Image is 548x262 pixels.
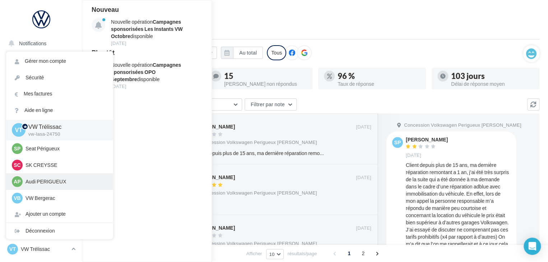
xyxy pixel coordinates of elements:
[200,240,317,247] span: Concession Volkswagen Perigueux [PERSON_NAME]
[25,178,105,185] p: Audi PERIGUEUX
[25,195,105,202] p: VW Bergerac
[193,174,235,181] div: [PERSON_NAME]
[6,53,113,69] a: Gérer mon compte
[4,126,78,141] a: Contacts
[356,225,371,231] span: [DATE]
[6,102,113,118] a: Aide en ligne
[91,11,539,22] div: Boîte de réception
[356,174,371,181] span: [DATE]
[4,179,78,200] a: PLV et print personnalisable
[4,108,78,123] a: Campagnes
[6,223,113,239] div: Déconnexion
[245,98,297,111] button: Filtrer par note
[266,249,284,259] button: 10
[269,251,275,257] span: 10
[25,162,105,169] p: SK CREYSSE
[14,195,20,202] span: VB
[6,242,77,256] a: VT VW Trélissac
[25,145,105,152] p: Seat Périgueux
[6,86,113,102] a: Mes factures
[9,245,16,253] span: VT
[4,162,78,177] a: Calendrier
[193,150,325,157] div: Client depuis plus de 15 ans, ma dernière réparation remontant a 1 an, j’ai été très surpris de l...
[4,71,78,87] a: Boîte de réception59
[224,72,307,80] div: 15
[4,90,78,105] a: Visibilité en ligne
[267,45,286,60] div: Tous
[356,124,371,130] span: [DATE]
[14,178,20,185] span: AP
[4,144,78,159] a: Médiathèque
[15,126,22,134] span: VT
[221,47,263,59] button: Au total
[404,122,521,128] span: Concession Volkswagen Perigueux [PERSON_NAME]
[193,123,235,130] div: [PERSON_NAME]
[338,81,420,86] div: Taux de réponse
[343,248,355,259] span: 1
[4,54,78,69] a: Opérations
[6,70,113,86] a: Sécurité
[19,40,46,46] span: Notifications
[6,206,113,222] div: Ajouter un compte
[394,139,401,146] span: sp
[28,131,102,137] p: vw-lasa-24750
[451,72,534,80] div: 103 jours
[406,152,421,159] span: [DATE]
[224,81,307,86] div: [PERSON_NAME] non répondus
[14,162,20,169] span: SC
[200,139,317,146] span: Concession Volkswagen Perigueux [PERSON_NAME]
[524,238,541,255] div: Open Intercom Messenger
[4,36,75,51] button: Notifications
[21,245,69,253] p: VW Trélissac
[200,190,317,196] span: Concession Volkswagen Perigueux [PERSON_NAME]
[193,200,325,207] div: 😀🙏👍
[193,224,235,231] div: [PERSON_NAME]
[338,72,420,80] div: 96 %
[233,47,263,59] button: Au total
[288,250,317,257] span: résultats/page
[246,250,262,257] span: Afficher
[451,81,534,86] div: Délai de réponse moyen
[28,123,102,131] p: VW Trélissac
[357,248,369,259] span: 2
[406,137,448,142] div: [PERSON_NAME]
[4,203,78,224] a: Campagnes DataOnDemand
[14,145,21,152] span: SP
